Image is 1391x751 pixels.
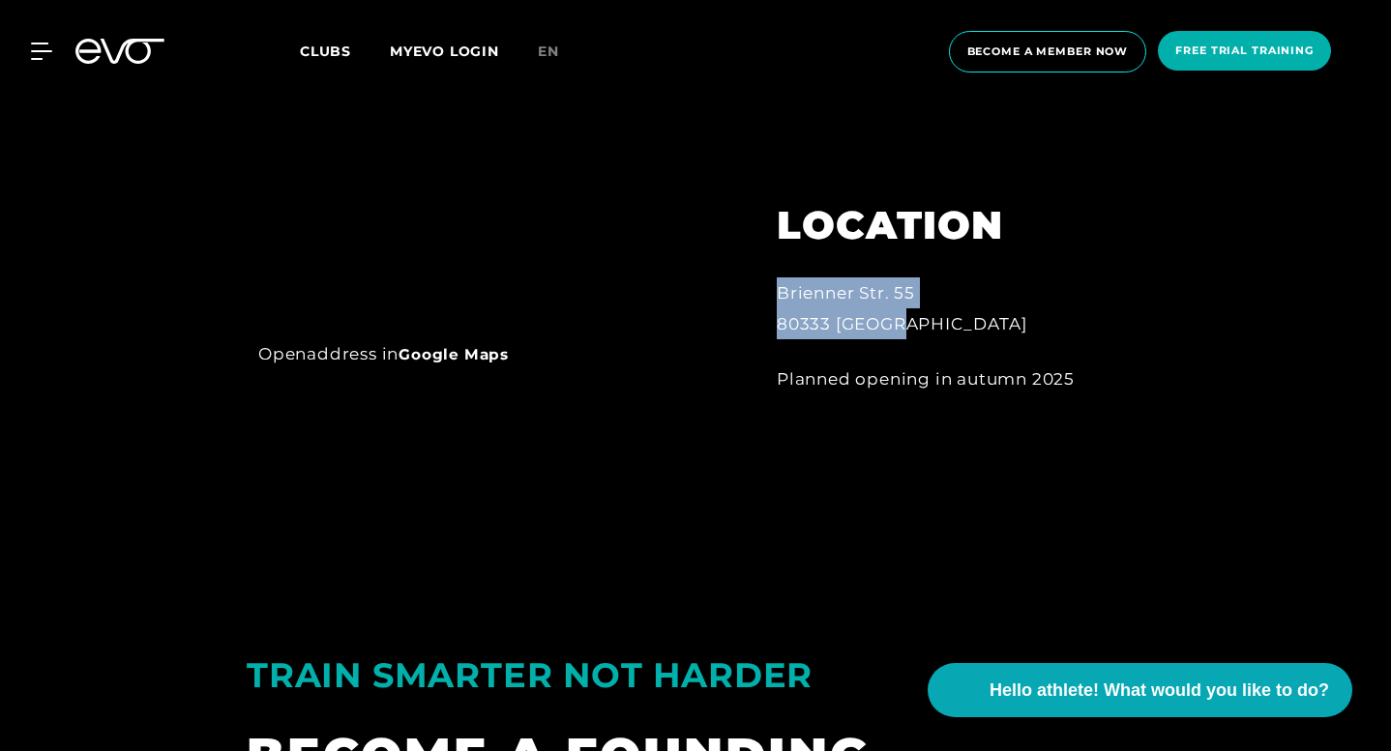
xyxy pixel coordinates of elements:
[538,43,559,60] font: en
[258,344,307,363] font: Open
[1175,43,1314,57] font: Free trial training
[777,201,1003,248] font: LOCATION
[300,42,390,60] a: Clubs
[928,663,1352,717] button: Hello athlete! What would you like to do?
[538,41,582,63] a: en
[943,31,1153,72] a: Become a member now
[1152,31,1337,72] a: Free trial training
[307,344,399,363] font: address in
[300,43,351,60] font: Clubs
[777,283,915,303] font: Brienner Str. 55
[399,345,509,363] a: Google Maps
[990,680,1329,700] font: Hello athlete! What would you like to do?
[777,314,1026,333] font: 80333 [GEOGRAPHIC_DATA]
[777,369,1075,389] font: Planned opening in autumn 2025
[390,43,499,60] a: MYEVO LOGIN
[967,44,1129,58] font: Become a member now
[247,654,813,696] font: TRAIN SMARTER NOT HARDER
